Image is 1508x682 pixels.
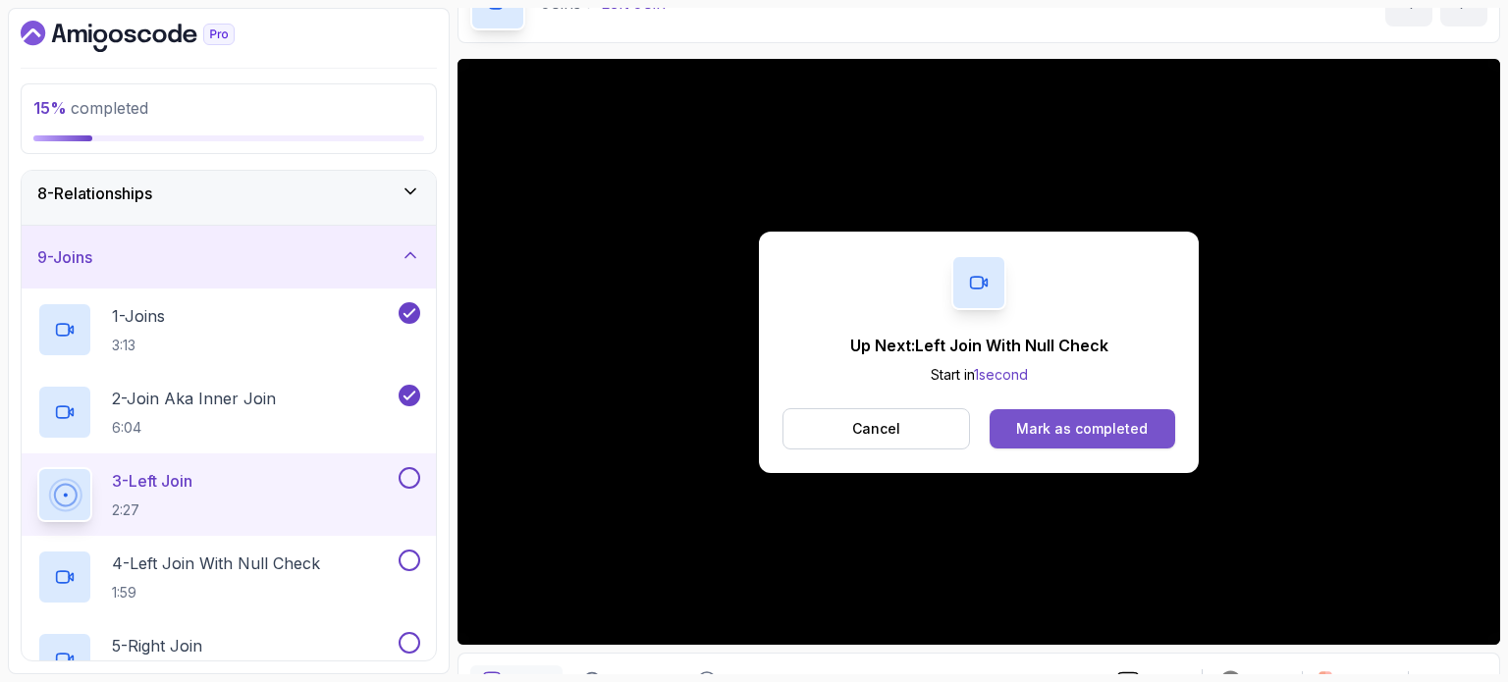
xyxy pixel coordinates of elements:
[974,366,1028,383] span: 1 second
[852,419,900,439] p: Cancel
[782,408,970,449] button: Cancel
[112,387,276,410] p: 2 - Join Aka Inner Join
[33,98,67,118] span: 15 %
[37,302,420,357] button: 1-Joins3:13
[37,182,152,205] h3: 8 - Relationships
[112,418,276,438] p: 6:04
[22,162,436,225] button: 8-Relationships
[850,365,1108,385] p: Start in
[37,467,420,522] button: 3-Left Join2:27
[112,551,320,575] p: 4 - Left Join With Null Check
[458,59,1500,645] iframe: 3 - LEFT JOIN
[112,634,202,657] p: 5 - Right Join
[37,245,92,269] h3: 9 - Joins
[112,500,192,520] p: 2:27
[37,385,420,440] button: 2-Join Aka Inner Join6:04
[850,334,1108,357] p: Up Next: Left Join With Null Check
[112,304,165,328] p: 1 - Joins
[33,98,148,118] span: completed
[990,409,1175,448] button: Mark as completed
[22,226,436,289] button: 9-Joins
[1016,419,1148,439] div: Mark as completed
[112,469,192,493] p: 3 - Left Join
[112,336,165,355] p: 3:13
[37,550,420,604] button: 4-Left Join With Null Check1:59
[21,21,280,52] a: Dashboard
[112,583,320,603] p: 1:59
